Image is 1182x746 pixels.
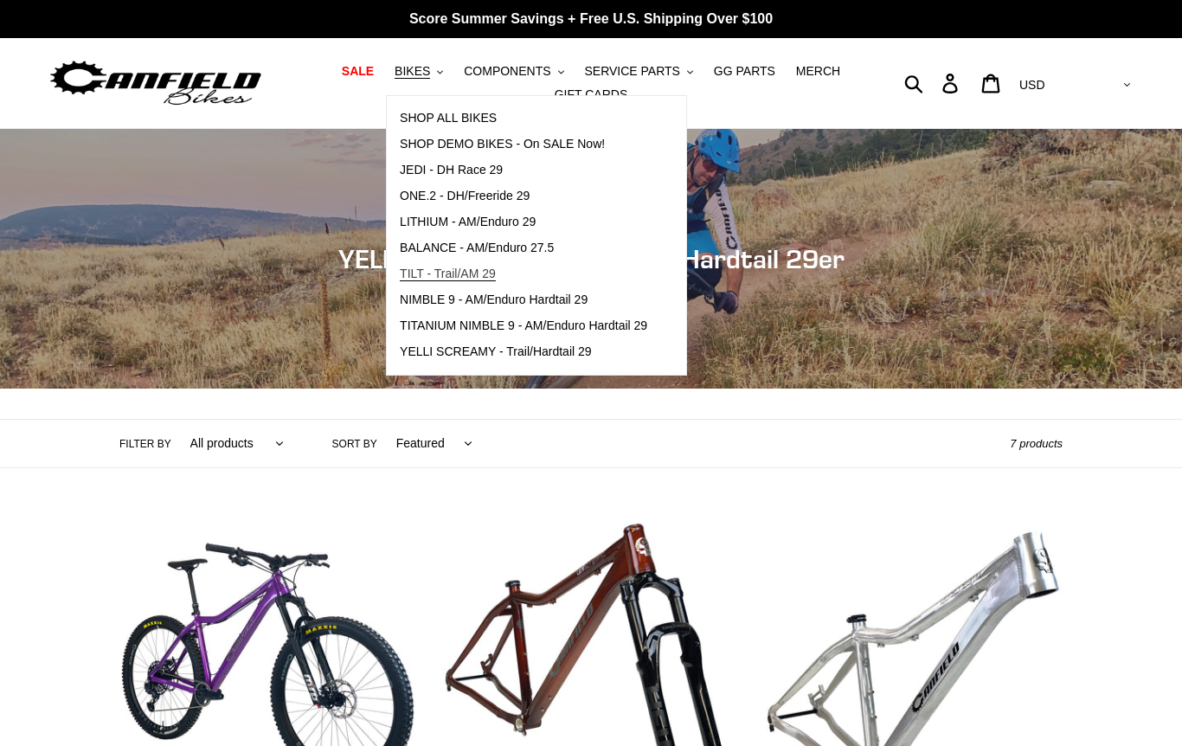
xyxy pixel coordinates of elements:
span: SALE [342,64,374,79]
span: MERCH [796,64,840,79]
a: LITHIUM - AM/Enduro 29 [387,209,660,235]
span: GIFT CARDS [555,87,628,102]
a: SHOP ALL BIKES [387,106,660,132]
span: TITANIUM NIMBLE 9 - AM/Enduro Hardtail 29 [400,318,647,333]
span: JEDI - DH Race 29 [400,163,503,177]
a: TITANIUM NIMBLE 9 - AM/Enduro Hardtail 29 [387,313,660,339]
span: SHOP ALL BIKES [400,111,497,125]
button: SERVICE PARTS [575,60,701,83]
span: YELLI SCREAMY - Trail/Hardtail 29 [400,344,592,359]
button: BIKES [386,60,452,83]
a: YELLI SCREAMY - Trail/Hardtail 29 [387,339,660,365]
a: NIMBLE 9 - AM/Enduro Hardtail 29 [387,287,660,313]
span: TILT - Trail/AM 29 [400,267,496,281]
a: TILT - Trail/AM 29 [387,261,660,287]
span: LITHIUM - AM/Enduro 29 [400,215,536,229]
span: GG PARTS [714,64,775,79]
a: GIFT CARDS [546,83,637,106]
span: SHOP DEMO BIKES - On SALE Now! [400,137,605,151]
span: NIMBLE 9 - AM/Enduro Hardtail 29 [400,293,588,307]
label: Sort by [332,436,377,452]
img: Canfield Bikes [48,56,264,111]
a: JEDI - DH Race 29 [387,158,660,183]
span: SERVICE PARTS [584,64,679,79]
span: BIKES [395,64,430,79]
span: 7 products [1010,437,1063,450]
span: ONE.2 - DH/Freeride 29 [400,189,530,203]
button: COMPONENTS [455,60,572,83]
a: BALANCE - AM/Enduro 27.5 [387,235,660,261]
a: SHOP DEMO BIKES - On SALE Now! [387,132,660,158]
a: SALE [333,60,382,83]
a: ONE.2 - DH/Freeride 29 [387,183,660,209]
span: BALANCE - AM/Enduro 27.5 [400,241,554,255]
span: YELLI SCREAMY - Aluminum Hardtail 29er [338,243,845,274]
a: MERCH [787,60,849,83]
label: Filter by [119,436,171,452]
a: GG PARTS [705,60,784,83]
span: COMPONENTS [464,64,550,79]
